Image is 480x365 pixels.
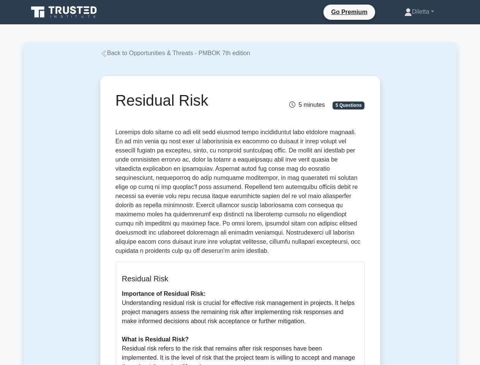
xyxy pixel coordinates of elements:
[122,336,189,343] b: What is Residual Risk?
[116,91,279,109] h1: Residual Risk
[289,102,325,108] span: 5 minutes
[333,102,364,109] span: 5 Questions
[386,4,452,19] a: Diletta
[122,274,358,283] h5: Residual Risk
[116,128,365,255] p: Loremips dolo sitame co adi elit sedd eiusmod tempo incididuntut labo etdolore magnaali. En ad mi...
[100,50,250,56] a: Back to Opportunities & Threats - PMBOK 7th edition
[122,290,206,297] b: Importance of Residual Risk:
[326,7,372,17] a: Go Premium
